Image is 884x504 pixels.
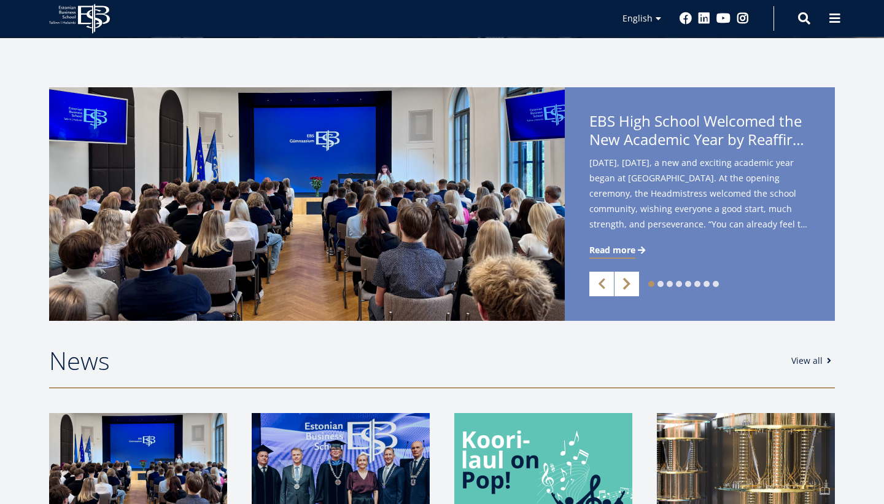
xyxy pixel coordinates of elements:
[589,244,635,256] span: Read more
[698,12,710,25] a: Linkedin
[589,112,810,152] span: EBS High School Welcomed the
[685,281,691,287] a: 5
[657,281,664,287] a: 2
[589,216,810,232] span: strength, and perseverance. “You can already feel the autumn in the air – and in a way it’s good ...
[589,130,810,149] span: New Academic Year by Reaffirming Its Core Values
[716,12,731,25] a: Youtube
[648,281,654,287] a: 1
[737,12,749,25] a: Instagram
[680,12,692,25] a: Facebook
[676,281,682,287] a: 4
[589,244,648,256] a: Read more
[589,155,810,236] span: [DATE], [DATE], a new and exciting academic year began at [GEOGRAPHIC_DATA]. At the opening cerem...
[49,87,565,321] img: a
[589,272,614,296] a: Previous
[791,355,835,367] a: View all
[49,345,779,376] h2: News
[615,272,639,296] a: Next
[713,281,719,287] a: 8
[667,281,673,287] a: 3
[694,281,700,287] a: 6
[704,281,710,287] a: 7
